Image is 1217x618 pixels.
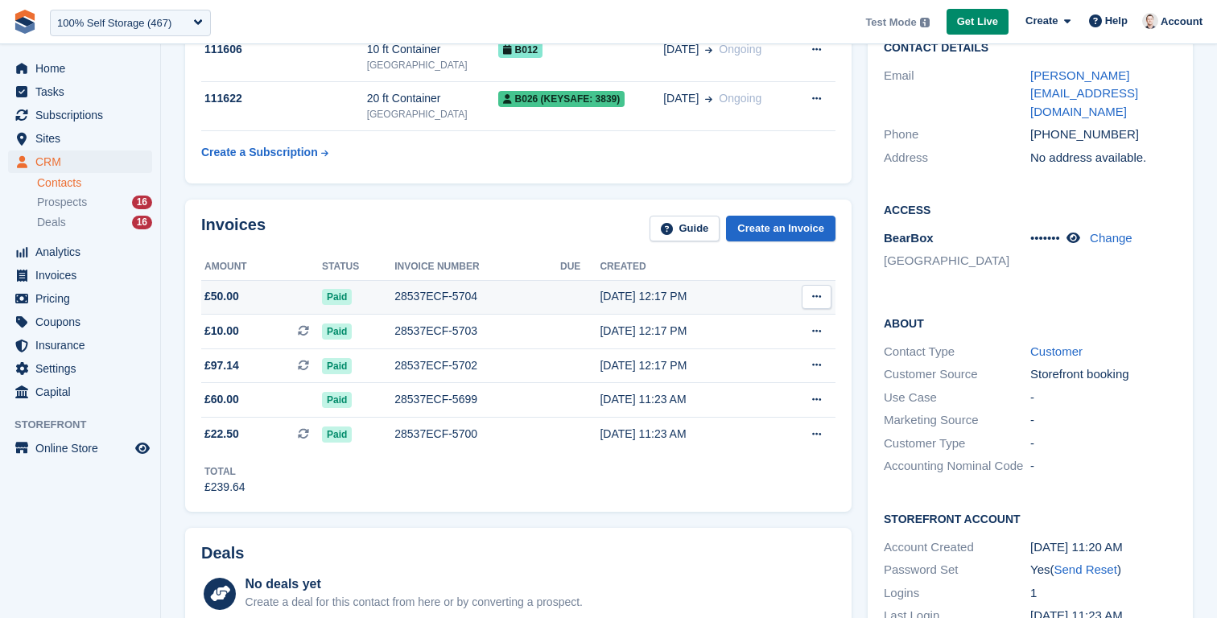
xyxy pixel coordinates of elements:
img: icon-info-grey-7440780725fd019a000dd9b08b2336e03edf1995a4989e88bcd33f0948082b44.svg [920,18,930,27]
span: Create [1025,13,1058,29]
div: Storefront booking [1030,365,1177,384]
a: Customer [1030,344,1083,358]
div: Email [884,67,1030,122]
div: Phone [884,126,1030,144]
a: Contacts [37,175,152,191]
span: Ongoing [719,43,761,56]
div: Create a Subscription [201,144,318,161]
a: menu [8,437,152,459]
span: Pricing [35,287,132,310]
a: Deals 16 [37,214,152,231]
span: Account [1161,14,1203,30]
li: [GEOGRAPHIC_DATA] [884,252,1030,270]
span: Subscriptions [35,104,132,126]
a: menu [8,127,152,150]
div: 111622 [201,90,367,107]
span: £60.00 [204,391,239,408]
h2: Storefront Account [884,510,1177,526]
th: Invoice number [394,254,560,280]
div: [PHONE_NUMBER] [1030,126,1177,144]
span: Prospects [37,195,87,210]
h2: Deals [201,544,244,562]
span: ( ) [1050,562,1120,576]
a: menu [8,334,152,356]
h2: About [884,315,1177,331]
h2: Contact Details [884,42,1177,55]
div: 28537ECF-5700 [394,426,560,443]
div: 100% Self Storage (467) [57,15,171,31]
div: Total [204,464,245,479]
span: Coupons [35,311,132,333]
img: stora-icon-8386f47178a22dfd0bd8f6a31ec36ba5ce8667c1dd55bd0f319d3a0aa187defe.svg [13,10,37,34]
div: £239.64 [204,479,245,496]
div: [DATE] 11:23 AM [600,391,769,408]
span: £50.00 [204,288,239,305]
div: [DATE] 12:17 PM [600,288,769,305]
span: Home [35,57,132,80]
span: Get Live [957,14,998,30]
a: menu [8,357,152,380]
span: [DATE] [663,90,699,107]
div: [DATE] 11:20 AM [1030,538,1177,557]
div: 20 ft Container [367,90,498,107]
span: Ongoing [719,92,761,105]
div: 28537ECF-5702 [394,357,560,374]
a: Preview store [133,439,152,458]
span: Paid [322,323,352,340]
a: menu [8,381,152,403]
div: [GEOGRAPHIC_DATA] [367,107,498,122]
a: Get Live [947,9,1009,35]
div: Marketing Source [884,411,1030,430]
span: B012 [498,42,543,58]
div: - [1030,411,1177,430]
span: Tasks [35,80,132,103]
th: Created [600,254,769,280]
span: Capital [35,381,132,403]
span: Paid [322,358,352,374]
span: Storefront [14,417,160,433]
h2: Access [884,201,1177,217]
a: Send Reset [1054,562,1116,576]
span: Invoices [35,264,132,286]
th: Status [322,254,394,280]
div: 28537ECF-5704 [394,288,560,305]
div: Customer Source [884,365,1030,384]
div: Create a deal for this contact from here or by converting a prospect. [245,594,583,611]
div: Address [884,149,1030,167]
span: CRM [35,150,132,173]
a: Create a Subscription [201,138,328,167]
div: [DATE] 12:17 PM [600,357,769,374]
a: menu [8,311,152,333]
span: £10.00 [204,323,239,340]
a: menu [8,241,152,263]
div: Accounting Nominal Code [884,457,1030,476]
div: - [1030,435,1177,453]
a: menu [8,287,152,310]
div: Logins [884,584,1030,603]
span: £97.14 [204,357,239,374]
a: Change [1090,231,1132,245]
div: 1 [1030,584,1177,603]
a: menu [8,150,152,173]
span: B026 (keysafe: 3839) [498,91,625,107]
span: [DATE] [663,41,699,58]
a: Prospects 16 [37,194,152,211]
div: No address available. [1030,149,1177,167]
a: menu [8,104,152,126]
a: menu [8,57,152,80]
div: Customer Type [884,435,1030,453]
div: 16 [132,196,152,209]
th: Amount [201,254,322,280]
h2: Invoices [201,216,266,242]
div: - [1030,389,1177,407]
span: £22.50 [204,426,239,443]
div: 16 [132,216,152,229]
span: Paid [322,392,352,408]
span: Analytics [35,241,132,263]
span: Online Store [35,437,132,459]
a: [PERSON_NAME][EMAIL_ADDRESS][DOMAIN_NAME] [1030,68,1138,118]
th: Due [560,254,600,280]
a: menu [8,264,152,286]
div: No deals yet [245,575,583,594]
div: Account Created [884,538,1030,557]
